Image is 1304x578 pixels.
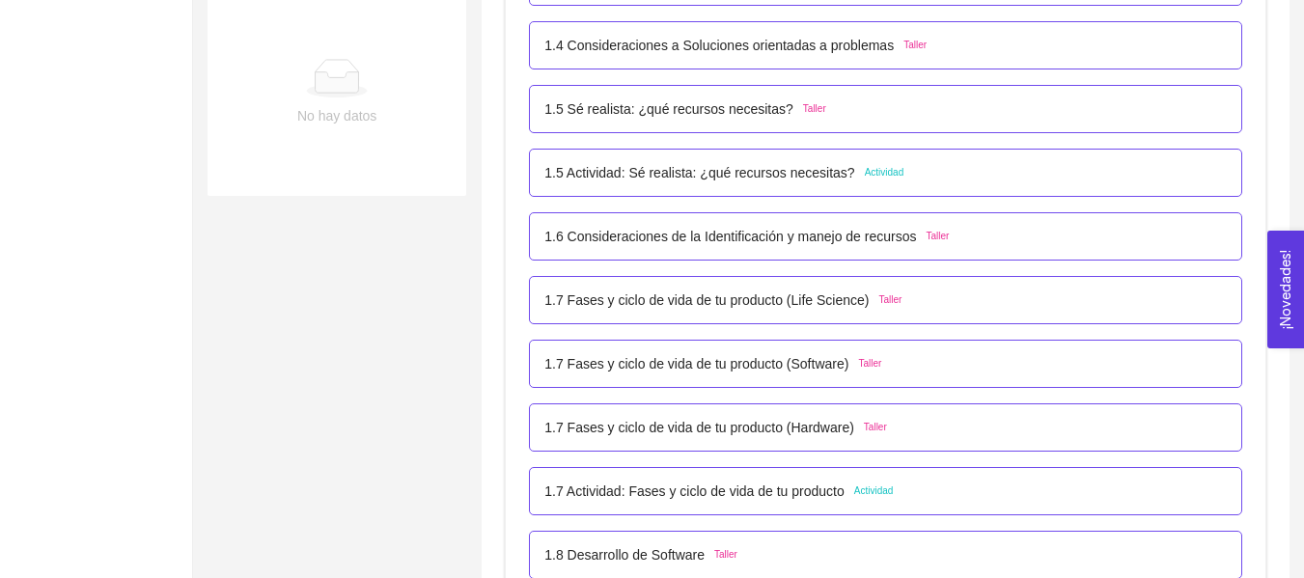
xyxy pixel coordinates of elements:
p: 1.7 Fases y ciclo de vida de tu producto (Hardware) [544,417,854,438]
span: Taller [803,101,826,117]
p: 1.8 Desarrollo de Software [544,544,705,565]
p: 1.4 Consideraciones a Soluciones orientadas a problemas [544,35,894,56]
p: 1.6 Consideraciones de la Identificación y manejo de recursos [544,226,916,247]
span: Taller [858,356,881,372]
span: Taller [926,229,949,244]
span: Taller [878,292,902,308]
p: 1.7 Fases y ciclo de vida de tu producto (Software) [544,353,848,374]
p: 1.5 Actividad: Sé realista: ¿qué recursos necesitas? [544,162,854,183]
span: Taller [714,547,737,563]
button: Open Feedback Widget [1267,231,1304,348]
span: Actividad [865,165,904,180]
p: 1.7 Actividad: Fases y ciclo de vida de tu producto [544,481,845,502]
p: 1.7 Fases y ciclo de vida de tu producto (Life Science) [544,289,869,311]
span: Actividad [854,483,894,499]
p: 1.5 Sé realista: ¿qué recursos necesitas? [544,98,793,120]
div: No hay datos [246,105,428,126]
span: Taller [903,38,927,53]
span: Taller [864,420,887,435]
